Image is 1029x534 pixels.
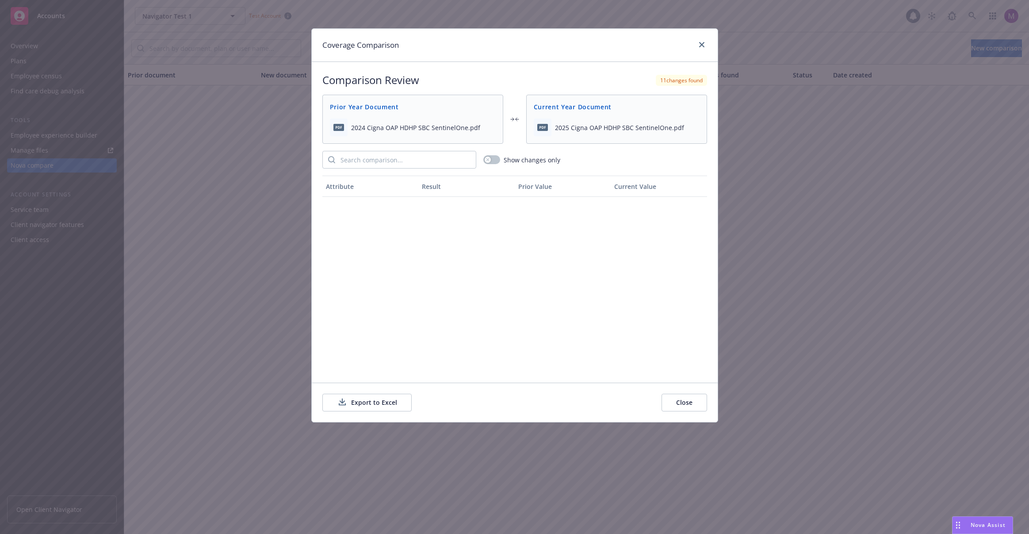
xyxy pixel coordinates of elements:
[614,182,704,191] div: Current Value
[322,394,412,411] button: Export to Excel
[662,394,707,411] button: Close
[330,102,496,111] span: Prior Year Document
[555,123,684,132] span: 2025 Cigna OAP HDHP SBC SentinelOne.pdf
[328,156,335,163] svg: Search
[351,123,480,132] span: 2024 Cigna OAP HDHP SBC SentinelOne.pdf
[696,39,707,50] a: close
[952,516,1013,534] button: Nova Assist
[422,182,511,191] div: Result
[515,176,611,197] button: Prior Value
[952,517,964,534] div: Drag to move
[335,151,476,168] input: Search comparison...
[504,155,560,165] span: Show changes only
[322,39,399,51] h1: Coverage Comparison
[326,182,415,191] div: Attribute
[534,102,700,111] span: Current Year Document
[322,176,419,197] button: Attribute
[971,521,1006,529] span: Nova Assist
[611,176,707,197] button: Current Value
[656,75,707,86] div: 11 changes found
[518,182,608,191] div: Prior Value
[418,176,515,197] button: Result
[322,73,419,88] h2: Comparison Review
